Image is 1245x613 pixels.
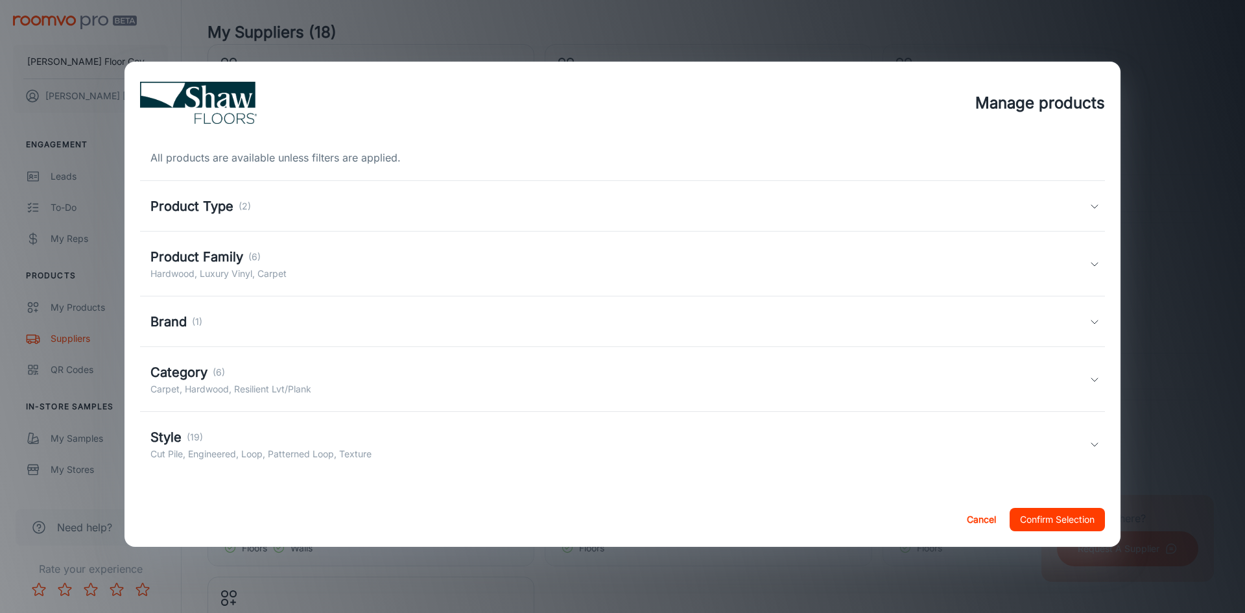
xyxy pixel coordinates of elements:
[248,250,261,264] p: (6)
[150,363,207,382] h5: Category
[975,91,1105,115] h4: Manage products
[213,365,225,379] p: (6)
[140,181,1105,232] div: Product Type(2)
[960,508,1002,531] button: Cancel
[150,267,287,281] p: Hardwood, Luxury Vinyl, Carpet
[150,247,243,267] h5: Product Family
[140,150,1105,165] div: All products are available unless filters are applied.
[239,199,251,213] p: (2)
[140,347,1105,412] div: Category(6)Carpet, Hardwood, Resilient Lvt/Plank
[150,197,233,216] h5: Product Type
[140,412,1105,477] div: Style(19)Cut Pile, Engineered, Loop, Patterned Loop, Texture
[1010,508,1105,531] button: Confirm Selection
[150,312,187,331] h5: Brand
[150,447,372,461] p: Cut Pile, Engineered, Loop, Patterned Loop, Texture
[187,430,203,444] p: (19)
[140,232,1105,296] div: Product Family(6)Hardwood, Luxury Vinyl, Carpet
[150,427,182,447] h5: Style
[140,77,257,129] img: vendor_logo_square_en-us.png
[140,296,1105,347] div: Brand(1)
[192,315,202,329] p: (1)
[150,382,311,396] p: Carpet, Hardwood, Resilient Lvt/Plank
